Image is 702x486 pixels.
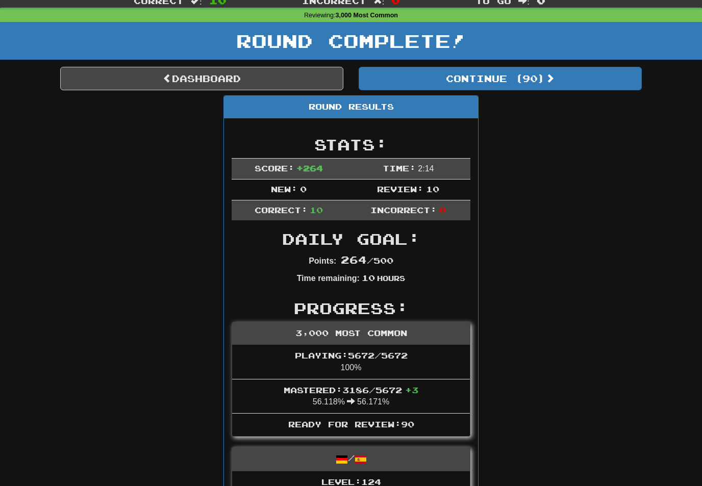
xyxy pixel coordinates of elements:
[232,300,470,317] h2: Progress:
[232,448,470,472] div: /
[255,206,308,215] span: Correct:
[284,386,418,395] span: Mastered: 3186 / 5672
[232,379,470,415] li: 56.118% 56.171%
[288,420,414,429] span: Ready for Review: 90
[232,137,470,154] h2: Stats:
[255,164,294,173] span: Score:
[232,323,470,345] div: 3,000 Most Common
[362,273,375,283] span: 10
[271,185,297,194] span: New:
[300,185,307,194] span: 0
[377,185,423,194] span: Review:
[60,67,343,91] a: Dashboard
[336,12,398,19] strong: 3,000 Most Common
[297,274,360,283] strong: Time remaining:
[359,67,642,91] button: Continue (90)
[426,185,439,194] span: 10
[341,254,367,266] span: 264
[224,96,478,119] div: Round Results
[296,164,323,173] span: + 264
[377,274,405,283] small: Hours
[405,386,418,395] span: + 3
[310,206,323,215] span: 10
[232,345,470,380] li: 100%
[341,256,393,266] span: / 500
[418,165,434,173] span: 2 : 14
[4,31,698,52] h1: Round Complete!
[383,164,416,173] span: Time:
[309,257,336,266] strong: Points:
[295,351,408,361] span: Playing: 5672 / 5672
[370,206,437,215] span: Incorrect:
[439,206,446,215] span: 0
[232,231,470,248] h2: Daily Goal:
